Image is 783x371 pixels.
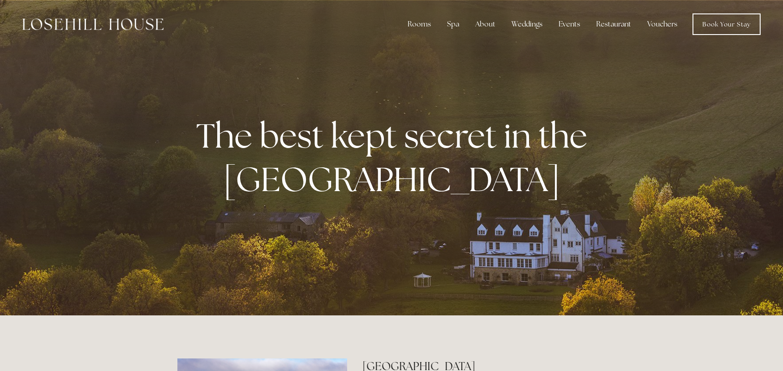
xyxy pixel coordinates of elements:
div: Events [551,15,587,33]
a: Vouchers [640,15,684,33]
div: Weddings [504,15,550,33]
div: About [468,15,503,33]
div: Spa [440,15,466,33]
a: Book Your Stay [693,13,761,35]
div: Rooms [400,15,438,33]
img: Losehill House [22,18,163,30]
div: Restaurant [589,15,638,33]
strong: The best kept secret in the [GEOGRAPHIC_DATA] [196,113,594,201]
